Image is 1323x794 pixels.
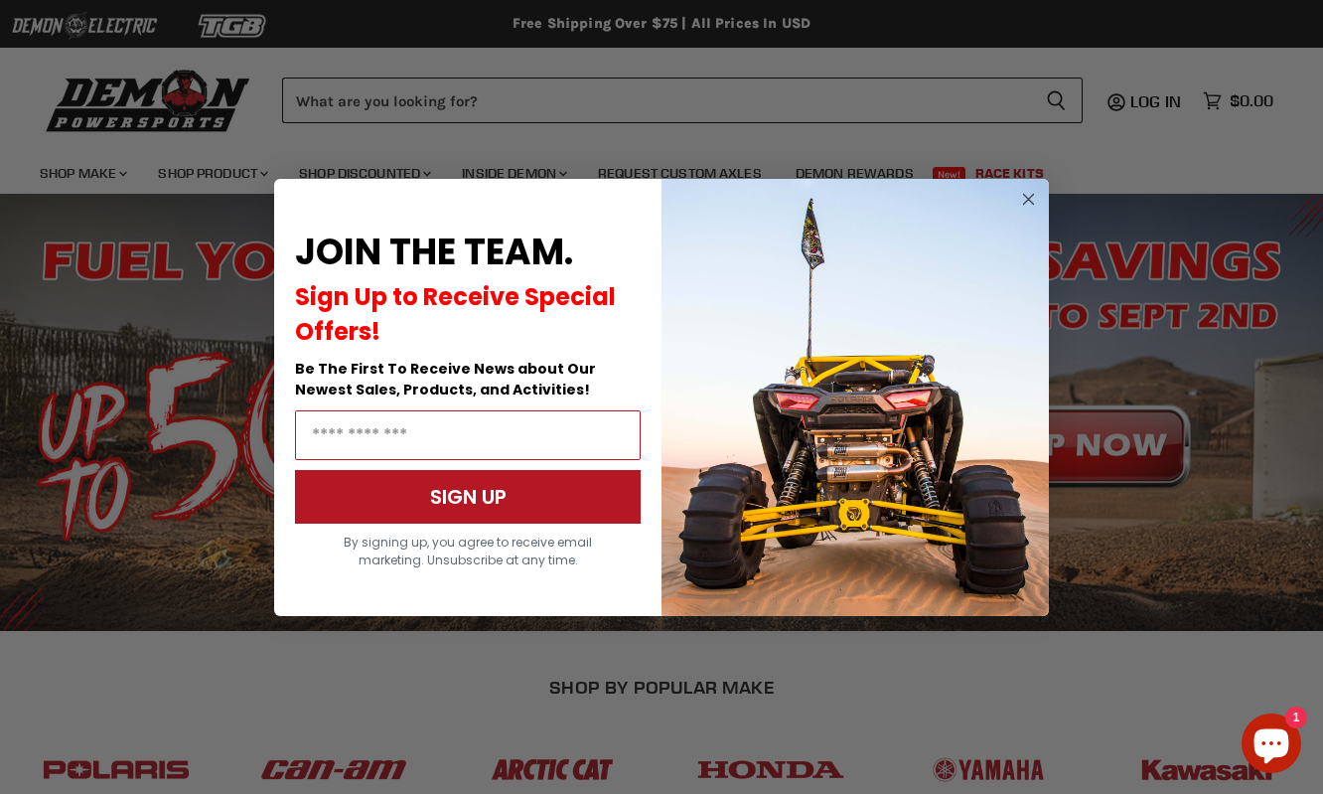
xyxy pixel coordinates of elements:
[344,534,592,568] span: By signing up, you agree to receive email marketing. Unsubscribe at any time.
[661,179,1049,616] img: a9095488-b6e7-41ba-879d-588abfab540b.jpeg
[295,410,641,460] input: Email Address
[295,280,616,348] span: Sign Up to Receive Special Offers!
[295,359,596,399] span: Be The First To Receive News about Our Newest Sales, Products, and Activities!
[1016,187,1041,212] button: Close dialog
[1236,714,1307,778] inbox-online-store-chat: Shopify online store chat
[295,227,573,277] span: JOIN THE TEAM.
[295,470,641,524] button: SIGN UP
